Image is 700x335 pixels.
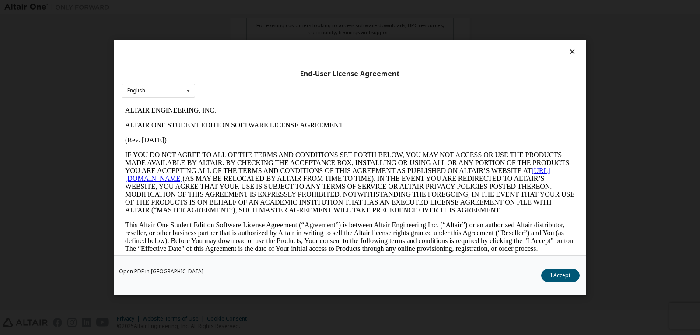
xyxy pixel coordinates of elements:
a: [URL][DOMAIN_NAME] [3,64,429,79]
div: End-User License Agreement [122,70,578,78]
div: English [127,88,145,93]
p: ALTAIR ONE STUDENT EDITION SOFTWARE LICENSE AGREEMENT [3,18,453,26]
p: (Rev. [DATE]) [3,33,453,41]
p: IF YOU DO NOT AGREE TO ALL OF THE TERMS AND CONDITIONS SET FORTH BELOW, YOU MAY NOT ACCESS OR USE... [3,48,453,111]
p: ALTAIR ENGINEERING, INC. [3,4,453,11]
a: Open PDF in [GEOGRAPHIC_DATA] [119,269,203,274]
p: This Altair One Student Edition Software License Agreement (“Agreement”) is between Altair Engine... [3,118,453,150]
button: I Accept [541,269,580,282]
